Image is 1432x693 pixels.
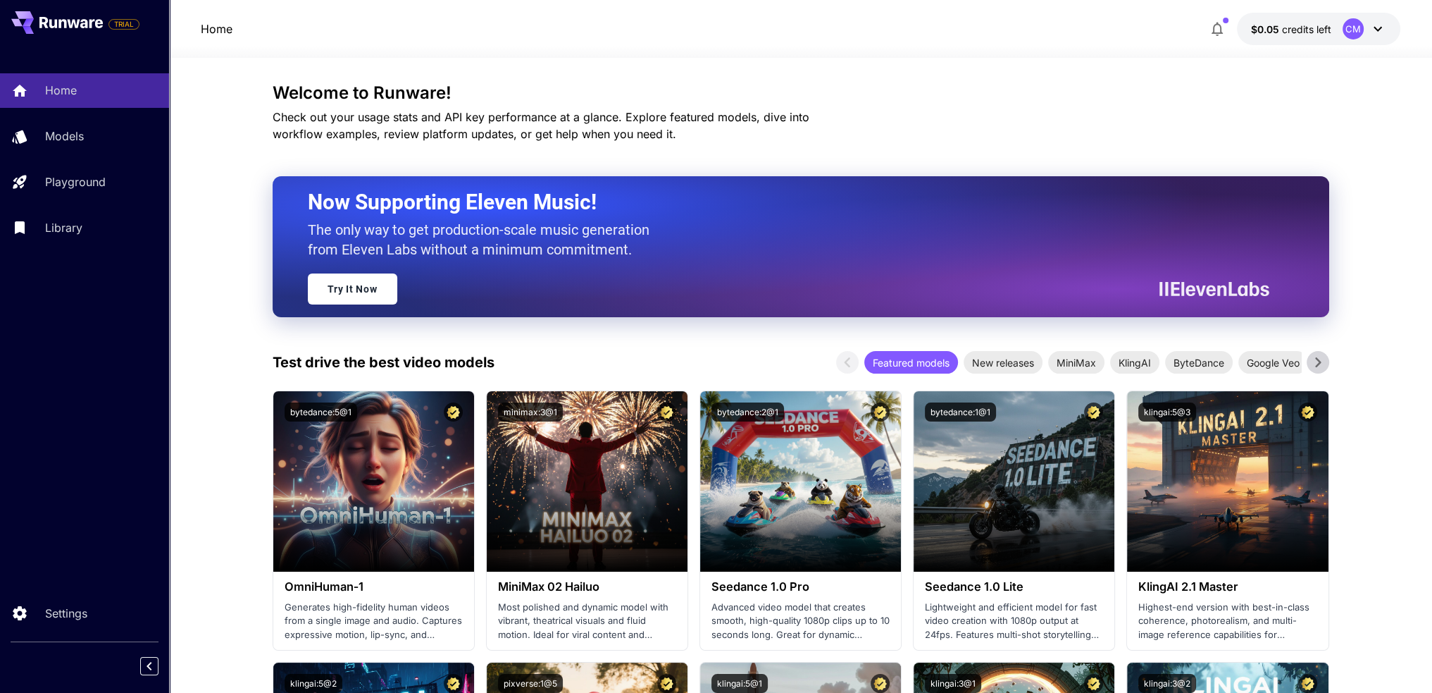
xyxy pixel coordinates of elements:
[201,20,232,37] a: Home
[657,403,676,422] button: Certified Model – Vetted for best performance and includes a commercial license.
[871,403,890,422] button: Certified Model – Vetted for best performance and includes a commercial license.
[711,580,890,594] h3: Seedance 1.0 Pro
[711,601,890,642] p: Advanced video model that creates smooth, high-quality 1080p clips up to 10 seconds long. Great f...
[498,580,676,594] h3: MiniMax 02 Hailuo
[1298,403,1317,422] button: Certified Model – Vetted for best performance and includes a commercial license.
[273,110,809,141] span: Check out your usage stats and API key performance at a glance. Explore featured models, dive int...
[273,83,1329,103] h3: Welcome to Runware!
[498,601,676,642] p: Most polished and dynamic model with vibrant, theatrical visuals and fluid motion. Ideal for vira...
[308,220,660,259] p: The only way to get production-scale music generation from Eleven Labs without a minimum commitment.
[1165,351,1233,374] div: ByteDance
[273,352,494,373] p: Test drive the best video models
[914,391,1114,572] img: alt
[1237,13,1400,45] button: $0.05CM
[1343,18,1364,39] div: CM
[444,403,463,422] button: Certified Model – Vetted for best performance and includes a commercial license.
[1127,391,1328,572] img: alt
[1138,580,1316,594] h3: KlingAI 2.1 Master
[925,580,1103,594] h3: Seedance 1.0 Lite
[864,351,958,374] div: Featured models
[1138,601,1316,642] p: Highest-end version with best-in-class coherence, photorealism, and multi-image reference capabil...
[1110,351,1159,374] div: KlingAI
[498,403,563,422] button: minimax:3@1
[1251,23,1282,35] span: $0.05
[45,605,87,622] p: Settings
[1138,674,1196,693] button: klingai:3@2
[109,19,139,30] span: TRIAL
[308,189,1259,216] h2: Now Supporting Eleven Music!
[700,391,901,572] img: alt
[1138,403,1196,422] button: klingai:5@3
[711,674,768,693] button: klingai:5@1
[45,173,106,190] p: Playground
[498,674,563,693] button: pixverse:1@5
[201,20,232,37] nav: breadcrumb
[925,403,996,422] button: bytedance:1@1
[45,219,82,236] p: Library
[964,351,1042,374] div: New releases
[1238,355,1308,370] span: Google Veo
[45,128,84,145] p: Models
[1048,351,1104,374] div: MiniMax
[925,674,981,693] button: klingai:3@1
[1084,674,1103,693] button: Certified Model – Vetted for best performance and includes a commercial license.
[285,674,342,693] button: klingai:5@2
[711,403,784,422] button: bytedance:2@1
[1238,351,1308,374] div: Google Veo
[140,657,158,675] button: Collapse sidebar
[151,654,169,679] div: Collapse sidebar
[1282,23,1331,35] span: credits left
[1251,22,1331,37] div: $0.05
[285,580,463,594] h3: OmniHuman‑1
[308,274,397,305] a: Try It Now
[864,355,958,370] span: Featured models
[1110,355,1159,370] span: KlingAI
[925,601,1103,642] p: Lightweight and efficient model for fast video creation with 1080p output at 24fps. Features mult...
[1165,355,1233,370] span: ByteDance
[1298,674,1317,693] button: Certified Model – Vetted for best performance and includes a commercial license.
[273,391,474,572] img: alt
[1048,355,1104,370] span: MiniMax
[487,391,687,572] img: alt
[285,403,357,422] button: bytedance:5@1
[657,674,676,693] button: Certified Model – Vetted for best performance and includes a commercial license.
[108,16,139,32] span: Add your payment card to enable full platform functionality.
[285,601,463,642] p: Generates high-fidelity human videos from a single image and audio. Captures expressive motion, l...
[964,355,1042,370] span: New releases
[45,82,77,99] p: Home
[871,674,890,693] button: Certified Model – Vetted for best performance and includes a commercial license.
[1084,403,1103,422] button: Certified Model – Vetted for best performance and includes a commercial license.
[444,674,463,693] button: Certified Model – Vetted for best performance and includes a commercial license.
